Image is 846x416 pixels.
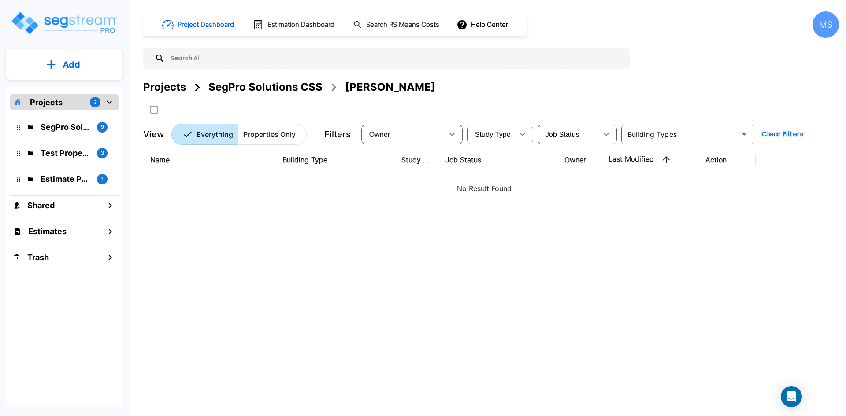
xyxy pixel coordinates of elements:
[28,225,67,237] h1: Estimates
[143,79,186,95] div: Projects
[30,96,63,108] p: Projects
[41,147,90,159] p: Test Property Folder
[275,144,394,176] th: Building Type
[624,128,736,140] input: Building Types
[698,144,756,176] th: Action
[601,144,698,176] th: Last Modified
[324,128,351,141] p: Filters
[758,125,807,143] button: Clear Filters
[197,129,233,140] p: Everything
[171,124,238,145] button: Everything
[143,128,164,141] p: View
[267,20,334,30] h1: Estimation Dashboard
[366,20,439,30] h1: Search RS Means Costs
[539,122,597,147] div: Select
[171,124,307,145] div: Platform
[143,144,275,176] th: Name
[350,16,444,33] button: Search RS Means Costs
[94,99,97,106] p: 3
[101,123,104,131] p: 9
[455,16,512,33] button: Help Center
[238,124,307,145] button: Properties Only
[41,121,90,133] p: SegPro Solutions CSS
[469,122,514,147] div: Select
[345,79,435,95] div: [PERSON_NAME]
[178,20,234,30] h1: Project Dashboard
[208,79,323,95] div: SegPro Solutions CSS
[738,128,750,140] button: Open
[101,149,104,157] p: 3
[6,52,122,77] button: Add
[363,122,443,147] div: Select
[438,144,557,176] th: Job Status
[27,199,55,211] h1: Shared
[145,101,163,118] button: SelectAll
[63,58,80,71] p: Add
[475,131,511,138] span: Study Type
[159,15,239,34] button: Project Dashboard
[545,131,579,138] span: Job Status
[27,251,49,263] h1: Trash
[557,144,601,176] th: Owner
[41,173,90,185] p: Estimate Property
[394,144,438,176] th: Study Type
[165,48,626,69] input: Search All
[150,183,818,194] p: No Result Found
[813,11,839,38] div: MS
[369,131,390,138] span: Owner
[10,11,118,36] img: Logo
[249,15,339,34] button: Estimation Dashboard
[781,386,802,407] div: Open Intercom Messenger
[243,129,296,140] p: Properties Only
[101,175,104,183] p: 1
